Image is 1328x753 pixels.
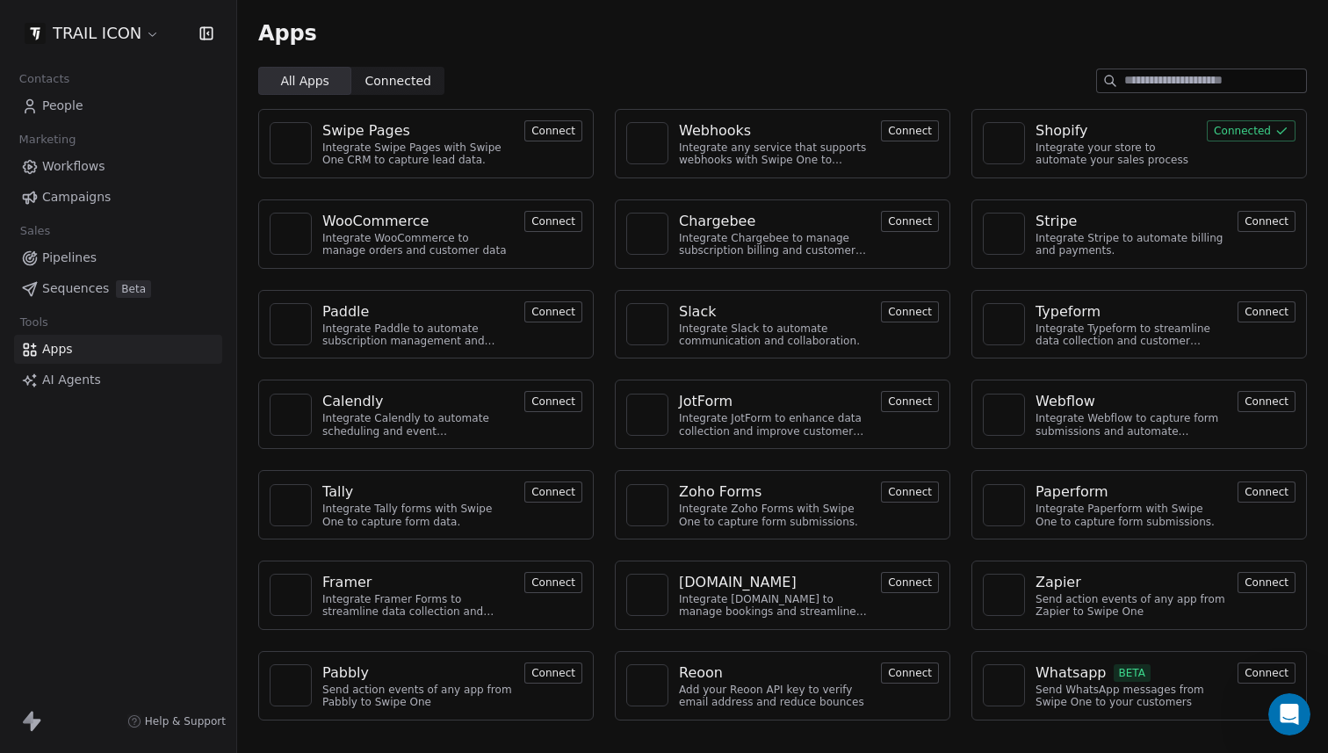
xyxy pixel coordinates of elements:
[1238,483,1296,500] a: Connect
[322,301,369,322] div: Paddle
[278,130,304,156] img: NA
[127,714,226,728] a: Help & Support
[365,72,431,91] span: Connected
[626,484,668,526] a: NA
[322,301,514,322] a: Paddle
[11,127,83,153] span: Marketing
[634,582,660,608] img: NA
[983,484,1025,526] a: NA
[14,335,222,364] a: Apps
[12,218,58,244] span: Sales
[322,391,514,412] a: Calendly
[991,582,1017,608] img: NA
[991,221,1017,247] img: NA
[116,280,151,298] span: Beta
[881,483,939,500] a: Connect
[679,232,870,257] div: Integrate Chargebee to manage subscription billing and customer data.
[1238,301,1296,322] button: Connect
[1036,684,1227,709] div: Send WhatsApp messages from Swipe One to your customers
[1207,120,1296,141] button: Connected
[1036,211,1077,232] div: Stripe
[1238,662,1296,684] button: Connect
[1114,664,1151,682] span: BETA
[42,249,97,267] span: Pipelines
[11,66,77,92] span: Contacts
[991,402,1017,428] img: NA
[14,152,222,181] a: Workflows
[634,221,660,247] img: NA
[524,572,582,593] button: Connect
[42,157,105,176] span: Workflows
[634,402,660,428] img: NA
[1036,232,1227,257] div: Integrate Stripe to automate billing and payments.
[1238,393,1296,409] a: Connect
[983,213,1025,255] a: NA
[278,492,304,518] img: NA
[1238,303,1296,320] a: Connect
[881,122,939,139] a: Connect
[12,309,55,336] span: Tools
[1036,572,1081,593] div: Zapier
[881,301,939,322] button: Connect
[679,503,870,528] div: Integrate Zoho Forms with Swipe One to capture form submissions.
[1036,391,1095,412] div: Webflow
[322,662,514,684] a: Pabbly
[561,7,593,39] div: Close
[1036,120,1196,141] a: Shopify
[1036,391,1227,412] a: Webflow
[278,582,304,608] img: NA
[322,322,514,348] div: Integrate Paddle to automate subscription management and customer engagement.
[1036,211,1227,232] a: Stripe
[322,662,369,684] div: Pabbly
[1036,481,1108,503] div: Paperform
[322,684,514,709] div: Send action events of any app from Pabbly to Swipe One
[14,274,222,303] a: SequencesBeta
[1238,574,1296,590] a: Connect
[25,23,46,44] img: TI%20LOGO%20APPLE.png
[679,593,870,619] div: Integrate [DOMAIN_NAME] to manage bookings and streamline scheduling.
[679,391,733,412] div: JotForm
[679,572,797,593] div: [DOMAIN_NAME]
[1036,301,1227,322] a: Typeform
[626,213,668,255] a: NA
[679,141,870,167] div: Integrate any service that supports webhooks with Swipe One to capture and automate data workflows.
[881,574,939,590] a: Connect
[881,664,939,681] a: Connect
[270,484,312,526] a: NA
[322,412,514,438] div: Integrate Calendly to automate scheduling and event management.
[1036,412,1227,438] div: Integrate Webflow to capture form submissions and automate customer engagement.
[991,311,1017,337] img: NA
[21,18,163,48] button: TRAIL ICON
[322,232,514,257] div: Integrate WooCommerce to manage orders and customer data
[322,120,514,141] a: Swipe Pages
[322,391,383,412] div: Calendly
[983,394,1025,436] a: NA
[11,7,45,40] button: go back
[524,483,582,500] a: Connect
[626,574,668,616] a: NA
[524,662,582,684] button: Connect
[983,574,1025,616] a: NA
[1036,662,1227,684] a: WhatsappBETA
[270,394,312,436] a: NA
[524,481,582,503] button: Connect
[679,211,755,232] div: Chargebee
[1036,572,1227,593] a: Zapier
[270,664,312,706] a: NA
[322,211,514,232] a: WooCommerce
[1036,141,1196,167] div: Integrate your store to automate your sales process
[679,481,761,503] div: Zoho Forms
[322,211,429,232] div: WooCommerce
[679,684,870,709] div: Add your Reoon API key to verify email address and reduce bounces
[679,572,870,593] a: [DOMAIN_NAME]
[881,391,939,412] button: Connect
[14,91,222,120] a: People
[270,122,312,164] a: NA
[278,402,304,428] img: NA
[322,141,514,167] div: Integrate Swipe Pages with Swipe One CRM to capture lead data.
[524,120,582,141] button: Connect
[1238,664,1296,681] a: Connect
[881,572,939,593] button: Connect
[145,714,226,728] span: Help & Support
[983,664,1025,706] a: NA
